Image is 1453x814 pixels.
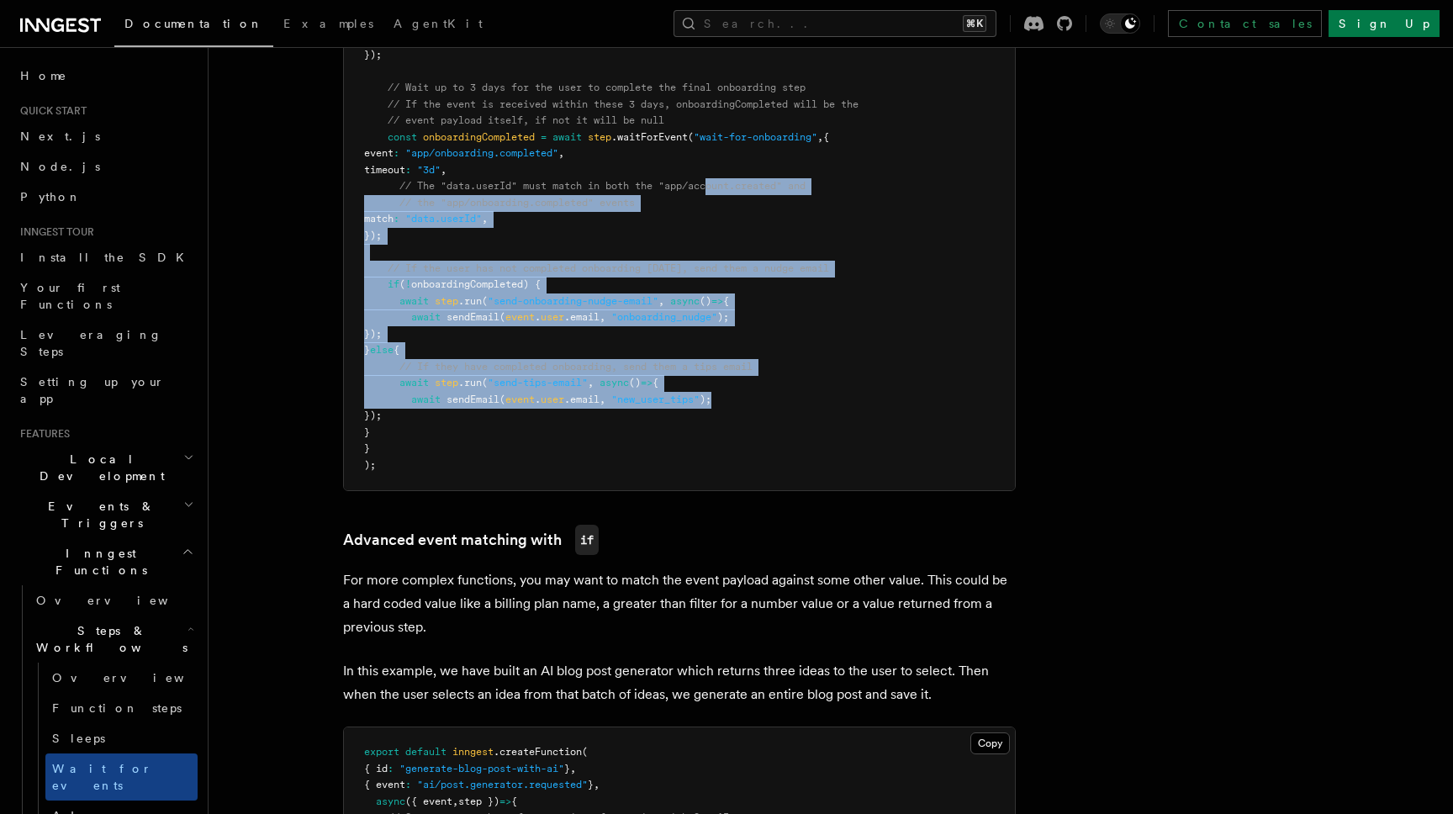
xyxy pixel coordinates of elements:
span: // If they have completed onboarding, send them a tips email [399,361,753,373]
span: Node.js [20,160,100,173]
span: async [376,795,405,807]
span: step }) [458,795,499,807]
a: Next.js [13,121,198,151]
span: => [711,295,723,307]
span: await [411,311,441,323]
span: ); [717,311,729,323]
span: await [399,377,429,388]
span: inngest [452,746,494,758]
span: Inngest Functions [13,545,182,579]
span: : [394,213,399,225]
span: await [411,394,441,405]
span: , [588,377,594,388]
kbd: ⌘K [963,15,986,32]
span: { [511,795,517,807]
span: // The "data.userId" must match in both the "app/account.created" and [399,180,806,192]
span: "send-tips-email" [488,377,588,388]
span: "3d" [417,164,441,176]
span: . [535,311,541,323]
span: ); [700,394,711,405]
span: // event payload itself, if not it will be null [388,114,664,126]
span: // Wait up to 3 days for the user to complete the final onboarding step [388,82,806,93]
button: Copy [970,732,1010,754]
span: , [817,131,823,143]
span: else [370,344,394,356]
span: Events & Triggers [13,498,183,531]
a: Contact sales [1168,10,1322,37]
code: if [575,525,599,555]
a: Home [13,61,198,91]
span: }); [364,230,382,241]
span: } [364,426,370,438]
span: user [541,311,564,323]
span: Leveraging Steps [20,328,162,358]
span: { [723,295,729,307]
span: .waitForEvent [611,131,688,143]
a: Python [13,182,198,212]
span: , [482,213,488,225]
span: "onboarding_nudge" [611,311,717,323]
span: timeout [364,164,405,176]
span: . [535,394,541,405]
span: step [588,131,611,143]
a: Your first Functions [13,272,198,320]
span: ( [399,278,405,290]
span: match [364,213,394,225]
a: Overview [45,663,198,693]
span: { event [364,779,405,790]
span: { [823,131,829,143]
button: Search...⌘K [674,10,996,37]
a: Setting up your app [13,367,198,414]
span: => [641,377,653,388]
span: Local Development [13,451,183,484]
span: onboardingCompleted) { [411,278,541,290]
span: event [505,311,535,323]
span: }); [364,328,382,340]
span: Quick start [13,104,87,118]
span: , [570,763,576,774]
span: Sleeps [52,732,105,745]
span: .email [564,394,600,405]
span: await [552,131,582,143]
span: // If the user has not completed onboarding [DATE], send them a nudge email [388,262,829,274]
span: ( [499,311,505,323]
span: ( [499,394,505,405]
span: step [435,295,458,307]
span: if [388,278,399,290]
span: Install the SDK [20,251,194,264]
span: step [435,377,458,388]
span: }); [364,49,382,61]
span: // the "app/onboarding.completed" events [399,197,635,209]
span: Setting up your app [20,375,165,405]
p: In this example, we have built an AI blog post generator which returns three ideas to the user to... [343,659,1016,706]
span: sendEmail [446,311,499,323]
span: , [658,295,664,307]
span: export [364,746,399,758]
span: , [441,164,446,176]
span: , [600,311,605,323]
span: Home [20,67,67,84]
span: Your first Functions [20,281,120,311]
a: Sign Up [1329,10,1440,37]
span: // If the event is received within these 3 days, onboardingCompleted will be the [388,98,859,110]
span: "wait-for-onboarding" [694,131,817,143]
span: , [600,394,605,405]
span: async [670,295,700,307]
span: user [541,394,564,405]
span: async [600,377,629,388]
span: } [364,344,370,356]
span: "send-onboarding-nudge-email" [488,295,658,307]
button: Inngest Functions [13,538,198,585]
span: Function steps [52,701,182,715]
span: event [364,147,394,159]
span: { [653,377,658,388]
span: const [388,131,417,143]
button: Events & Triggers [13,491,198,538]
a: AgentKit [383,5,493,45]
span: , [558,147,564,159]
span: AgentKit [394,17,483,30]
span: Python [20,190,82,203]
span: Inngest tour [13,225,94,239]
span: Steps & Workflows [29,622,188,656]
span: ! [405,278,411,290]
